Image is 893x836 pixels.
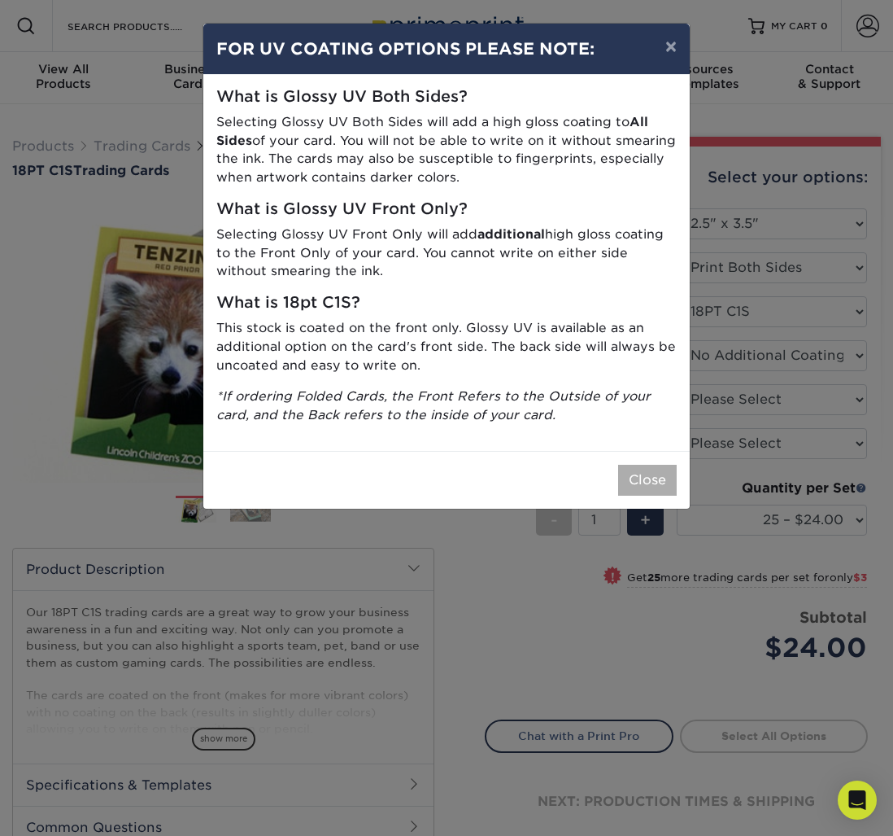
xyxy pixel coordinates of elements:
strong: additional [477,226,545,242]
h5: What is 18pt C1S? [216,294,677,313]
i: *If ordering Folded Cards, the Front Refers to the Outside of your card, and the Back refers to t... [216,388,651,422]
button: Close [618,465,677,496]
p: Selecting Glossy UV Both Sides will add a high gloss coating to of your card. You will not be abl... [216,113,677,187]
button: × [652,24,690,69]
h5: What is Glossy UV Front Only? [216,200,677,219]
p: Selecting Glossy UV Front Only will add high gloss coating to the Front Only of your card. You ca... [216,225,677,281]
p: This stock is coated on the front only. Glossy UV is available as an additional option on the car... [216,319,677,374]
div: Open Intercom Messenger [838,781,877,820]
h4: FOR UV COATING OPTIONS PLEASE NOTE: [216,37,677,61]
h5: What is Glossy UV Both Sides? [216,88,677,107]
strong: All Sides [216,114,648,148]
